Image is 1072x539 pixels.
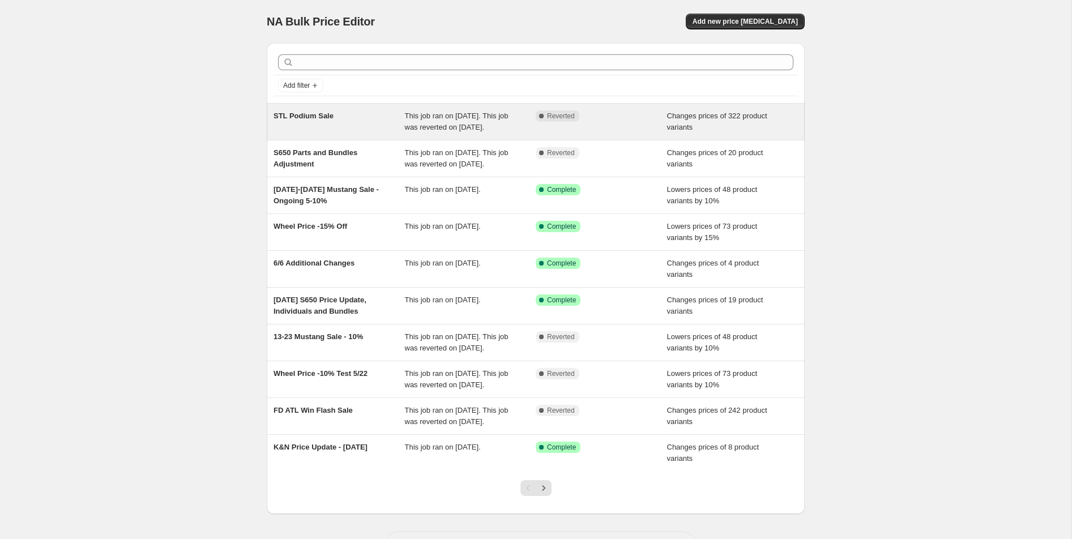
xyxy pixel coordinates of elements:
button: Add new price [MEDICAL_DATA] [686,14,805,29]
span: Changes prices of 4 product variants [667,259,759,279]
span: Complete [547,185,576,194]
span: Changes prices of 19 product variants [667,296,763,315]
span: This job ran on [DATE]. This job was reverted on [DATE]. [405,112,509,131]
span: This job ran on [DATE]. [405,443,481,451]
nav: Pagination [520,480,552,496]
button: Next [536,480,552,496]
span: Complete [547,296,576,305]
span: Changes prices of 8 product variants [667,443,759,463]
span: 6/6 Additional Changes [274,259,355,267]
span: Lowers prices of 48 product variants by 10% [667,185,758,205]
span: Complete [547,222,576,231]
span: K&N Price Update - [DATE] [274,443,368,451]
span: Complete [547,443,576,452]
span: This job ran on [DATE]. This job was reverted on [DATE]. [405,332,509,352]
span: Wheel Price -10% Test 5/22 [274,369,368,378]
span: FD ATL Win Flash Sale [274,406,353,414]
span: 13-23 Mustang Sale - 10% [274,332,363,341]
span: Reverted [547,406,575,415]
span: S650 Parts and Bundles Adjustment [274,148,357,168]
span: This job ran on [DATE]. [405,296,481,304]
span: STL Podium Sale [274,112,334,120]
span: Add new price [MEDICAL_DATA] [693,17,798,26]
span: Changes prices of 322 product variants [667,112,767,131]
span: Changes prices of 242 product variants [667,406,767,426]
span: This job ran on [DATE]. [405,185,481,194]
span: NA Bulk Price Editor [267,15,375,28]
span: This job ran on [DATE]. [405,222,481,230]
span: Reverted [547,332,575,341]
span: This job ran on [DATE]. [405,259,481,267]
span: Wheel Price -15% Off [274,222,347,230]
span: [DATE] S650 Price Update, Individuals and Bundles [274,296,366,315]
span: Lowers prices of 48 product variants by 10% [667,332,758,352]
span: Changes prices of 20 product variants [667,148,763,168]
span: Add filter [283,81,310,90]
span: Reverted [547,148,575,157]
span: Reverted [547,112,575,121]
span: This job ran on [DATE]. This job was reverted on [DATE]. [405,369,509,389]
span: Lowers prices of 73 product variants by 15% [667,222,758,242]
button: Add filter [278,79,323,92]
span: [DATE]-[DATE] Mustang Sale - Ongoing 5-10% [274,185,379,205]
span: Lowers prices of 73 product variants by 10% [667,369,758,389]
span: Complete [547,259,576,268]
span: This job ran on [DATE]. This job was reverted on [DATE]. [405,406,509,426]
span: Reverted [547,369,575,378]
span: This job ran on [DATE]. This job was reverted on [DATE]. [405,148,509,168]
